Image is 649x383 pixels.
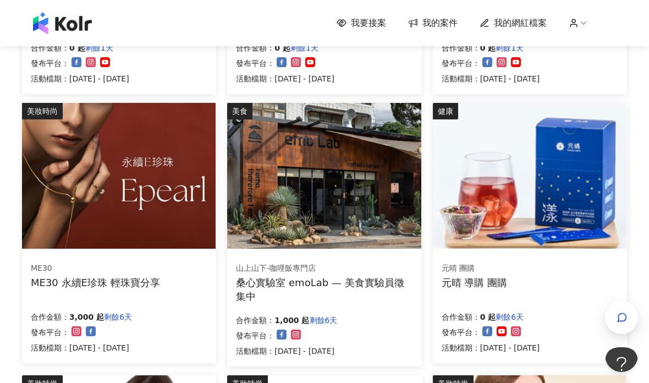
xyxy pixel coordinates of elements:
p: 合作金額： [31,310,69,324]
div: 美妝時尚 [22,103,63,119]
p: 剩餘1天 [496,41,524,54]
p: 3,000 起 [69,310,104,324]
div: 元晴 導購 團購 [442,276,507,289]
p: 發布平台： [31,57,69,70]
p: 剩餘6天 [496,310,524,324]
p: 剩餘6天 [310,314,338,327]
span: 我的網紅檔案 [494,17,547,29]
p: 發布平台： [31,326,69,339]
p: 發布平台： [442,326,480,339]
p: 剩餘6天 [104,310,132,324]
p: 活動檔期：[DATE] - [DATE] [236,72,334,85]
p: 活動檔期：[DATE] - [DATE] [31,341,132,354]
p: 0 起 [69,41,85,54]
div: ME30 [31,263,160,274]
div: 山上山下-咖哩飯專門店 [236,263,412,274]
a: 我的網紅檔案 [480,17,547,29]
p: 0 起 [480,41,496,54]
p: 0 起 [274,41,290,54]
p: 0 起 [480,310,496,324]
div: ME30 永續E珍珠 輕珠寶分享 [31,276,160,289]
p: 活動檔期：[DATE] - [DATE] [31,72,129,85]
div: 健康 [433,103,458,119]
a: 我要接案 [337,17,386,29]
p: 發布平台： [236,57,274,70]
p: 活動檔期：[DATE] - [DATE] [442,341,540,354]
a: 我的案件 [408,17,458,29]
span: 我的案件 [422,17,458,29]
p: 合作金額： [442,310,480,324]
div: 美食 [227,103,252,119]
p: 活動檔期：[DATE] - [DATE] [442,72,540,85]
p: 剩餘1天 [85,41,113,54]
div: 桑心實驗室 emoLab — 美食實驗員徵集中 [236,276,413,303]
p: 剩餘1天 [290,41,318,54]
p: 活動檔期：[DATE] - [DATE] [236,344,337,358]
p: 發布平台： [442,57,480,70]
p: 合作金額： [31,41,69,54]
span: 我要接案 [351,17,386,29]
img: 情緒食光實驗計畫 [227,103,421,249]
img: 漾漾神｜活力莓果康普茶沖泡粉 [433,103,626,249]
img: logo [33,12,92,34]
p: 發布平台： [236,329,274,342]
div: 元晴 團購 [442,263,507,274]
p: 合作金額： [236,314,274,327]
p: 合作金額： [442,41,480,54]
p: 合作金額： [236,41,274,54]
iframe: Toggle Customer Support [605,347,638,380]
p: 1,000 起 [274,314,309,327]
img: ME30 永續E珍珠 系列輕珠寶 [22,103,216,249]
